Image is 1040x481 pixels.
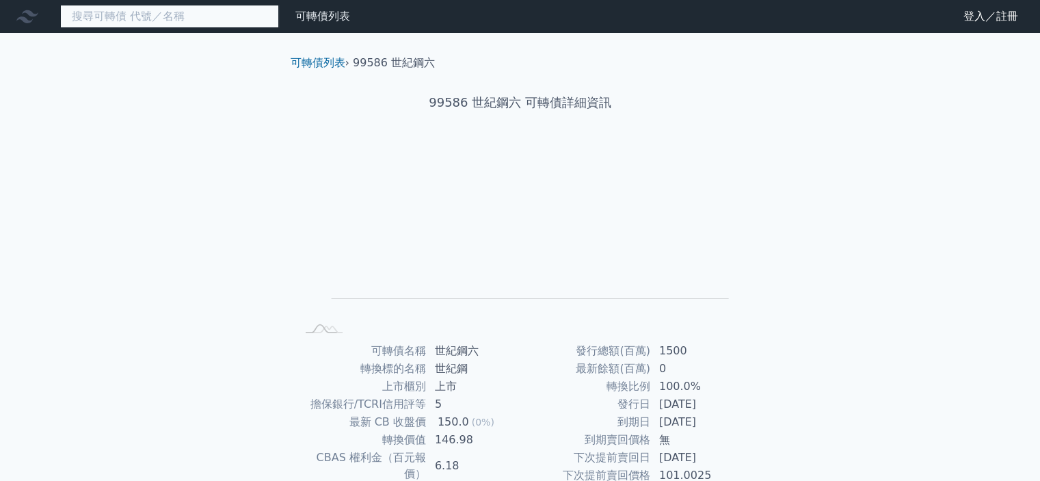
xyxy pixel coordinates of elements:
[651,360,745,378] td: 0
[296,395,427,413] td: 擔保銀行/TCRI信用評等
[427,360,520,378] td: 世紀鋼
[60,5,279,28] input: 搜尋可轉債 代號／名稱
[472,417,494,428] span: (0%)
[520,413,651,431] td: 到期日
[520,449,651,467] td: 下次提前賣回日
[520,395,651,413] td: 發行日
[427,395,520,413] td: 5
[296,342,427,360] td: 可轉債名稱
[520,360,651,378] td: 最新餘額(百萬)
[952,5,1029,27] a: 登入／註冊
[651,449,745,467] td: [DATE]
[295,10,350,23] a: 可轉債列表
[520,431,651,449] td: 到期賣回價格
[972,415,1040,481] iframe: Chat Widget
[435,414,472,430] div: 150.0
[280,93,761,112] h1: 99586 世紀鋼六 可轉債詳細資訊
[972,415,1040,481] div: 聊天小工具
[427,378,520,395] td: 上市
[651,395,745,413] td: [DATE]
[427,342,520,360] td: 世紀鋼六
[296,431,427,449] td: 轉換價值
[651,413,745,431] td: [DATE]
[353,55,435,71] li: 99586 世紀鋼六
[427,431,520,449] td: 146.98
[296,378,427,395] td: 上市櫃別
[520,378,651,395] td: 轉換比例
[296,413,427,431] td: 最新 CB 收盤價
[651,342,745,360] td: 1500
[319,155,729,319] g: Chart
[651,378,745,395] td: 100.0%
[520,342,651,360] td: 發行總額(百萬)
[291,56,345,69] a: 可轉債列表
[296,360,427,378] td: 轉換標的名稱
[291,55,349,71] li: ›
[651,431,745,449] td: 無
